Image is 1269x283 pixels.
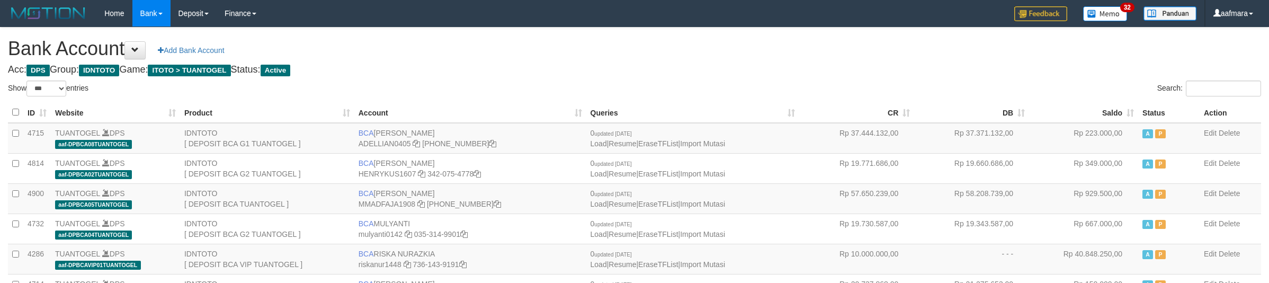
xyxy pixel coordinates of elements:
span: 0 [591,250,632,258]
td: 4286 [23,244,51,274]
a: TUANTOGEL [55,129,100,137]
span: updated [DATE] [594,191,631,197]
a: TUANTOGEL [55,189,100,198]
a: Copy 4062282031 to clipboard [494,200,501,208]
span: Active [261,65,291,76]
td: Rp 929.500,00 [1029,183,1138,214]
a: Copy HENRYKUS1607 to clipboard [418,170,425,178]
a: Load [591,230,607,238]
span: IDNTOTO [79,65,119,76]
span: Active [1142,129,1153,138]
span: Active [1142,160,1153,169]
a: Copy MMADFAJA1908 to clipboard [417,200,425,208]
img: Button%20Memo.svg [1083,6,1128,21]
a: TUANTOGEL [55,250,100,258]
a: Delete [1219,129,1240,137]
span: | | | [591,219,726,238]
span: | | | [591,129,726,148]
td: Rp 19.771.686,00 [799,153,914,183]
span: Paused [1155,220,1166,229]
td: DPS [51,214,180,244]
td: IDNTOTO [ DEPOSIT BCA VIP TUANTOGEL ] [180,244,354,274]
td: DPS [51,183,180,214]
a: Resume [609,230,636,238]
span: aaf-DPBCA05TUANTOGEL [55,200,132,209]
td: IDNTOTO [ DEPOSIT BCA G2 TUANTOGEL ] [180,214,354,244]
td: RISKA NURAZKIA 736-143-9191 [354,244,586,274]
img: panduan.png [1143,6,1196,21]
a: Delete [1219,250,1240,258]
span: 0 [591,189,632,198]
th: DB: activate to sort column ascending [914,102,1029,123]
span: Active [1142,220,1153,229]
td: MULYANTI 035-314-9901 [354,214,586,244]
td: Rp 40.848.250,00 [1029,244,1138,274]
td: [PERSON_NAME] [PHONE_NUMBER] [354,123,586,154]
span: 0 [591,159,632,167]
a: TUANTOGEL [55,219,100,228]
td: 4715 [23,123,51,154]
td: Rp 19.343.587,00 [914,214,1029,244]
span: aaf-DPBCA08TUANTOGEL [55,140,132,149]
th: Queries: activate to sort column ascending [586,102,800,123]
a: Add Bank Account [151,41,231,59]
span: aaf-DPBCAVIP01TUANTOGEL [55,261,141,270]
a: Copy 0353149901 to clipboard [460,230,468,238]
a: Import Mutasi [680,230,725,238]
td: [PERSON_NAME] 342-075-4778 [354,153,586,183]
a: Load [591,200,607,208]
a: Import Mutasi [680,139,725,148]
th: Product: activate to sort column ascending [180,102,354,123]
th: Website: activate to sort column ascending [51,102,180,123]
td: Rp 58.208.739,00 [914,183,1029,214]
td: 4900 [23,183,51,214]
a: Resume [609,170,636,178]
a: Copy 7361439191 to clipboard [459,260,467,269]
span: updated [DATE] [594,161,631,167]
th: Status [1138,102,1200,123]
span: BCA [359,129,374,137]
td: Rp 57.650.239,00 [799,183,914,214]
span: Active [1142,190,1153,199]
span: aaf-DPBCA02TUANTOGEL [55,170,132,179]
a: ADELLIAN0405 [359,139,411,148]
span: Paused [1155,190,1166,199]
a: Copy 3420754778 to clipboard [473,170,481,178]
a: HENRYKUS1607 [359,170,416,178]
span: | | | [591,189,726,208]
a: Import Mutasi [680,260,725,269]
a: Edit [1204,129,1217,137]
select: Showentries [26,81,66,96]
span: updated [DATE] [594,252,631,258]
td: IDNTOTO [ DEPOSIT BCA G2 TUANTOGEL ] [180,153,354,183]
a: Copy riskanur1448 to clipboard [404,260,411,269]
a: EraseTFList [638,170,678,178]
img: Feedback.jpg [1014,6,1067,21]
td: - - - [914,244,1029,274]
span: updated [DATE] [594,131,631,137]
a: EraseTFList [638,200,678,208]
label: Search: [1157,81,1261,96]
td: Rp 19.660.686,00 [914,153,1029,183]
a: Delete [1219,189,1240,198]
span: | | | [591,159,726,178]
td: Rp 223.000,00 [1029,123,1138,154]
a: Delete [1219,219,1240,228]
a: Import Mutasi [680,170,725,178]
span: DPS [26,65,50,76]
img: MOTION_logo.png [8,5,88,21]
span: BCA [359,250,374,258]
a: Delete [1219,159,1240,167]
span: BCA [359,159,374,167]
th: Saldo: activate to sort column ascending [1029,102,1138,123]
a: Resume [609,200,636,208]
th: Action [1200,102,1261,123]
td: Rp 37.444.132,00 [799,123,914,154]
h4: Acc: Group: Game: Status: [8,65,1261,75]
a: EraseTFList [638,260,678,269]
th: Account: activate to sort column ascending [354,102,586,123]
h1: Bank Account [8,38,1261,59]
span: 32 [1120,3,1134,12]
td: Rp 37.371.132,00 [914,123,1029,154]
a: Copy ADELLIAN0405 to clipboard [413,139,420,148]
